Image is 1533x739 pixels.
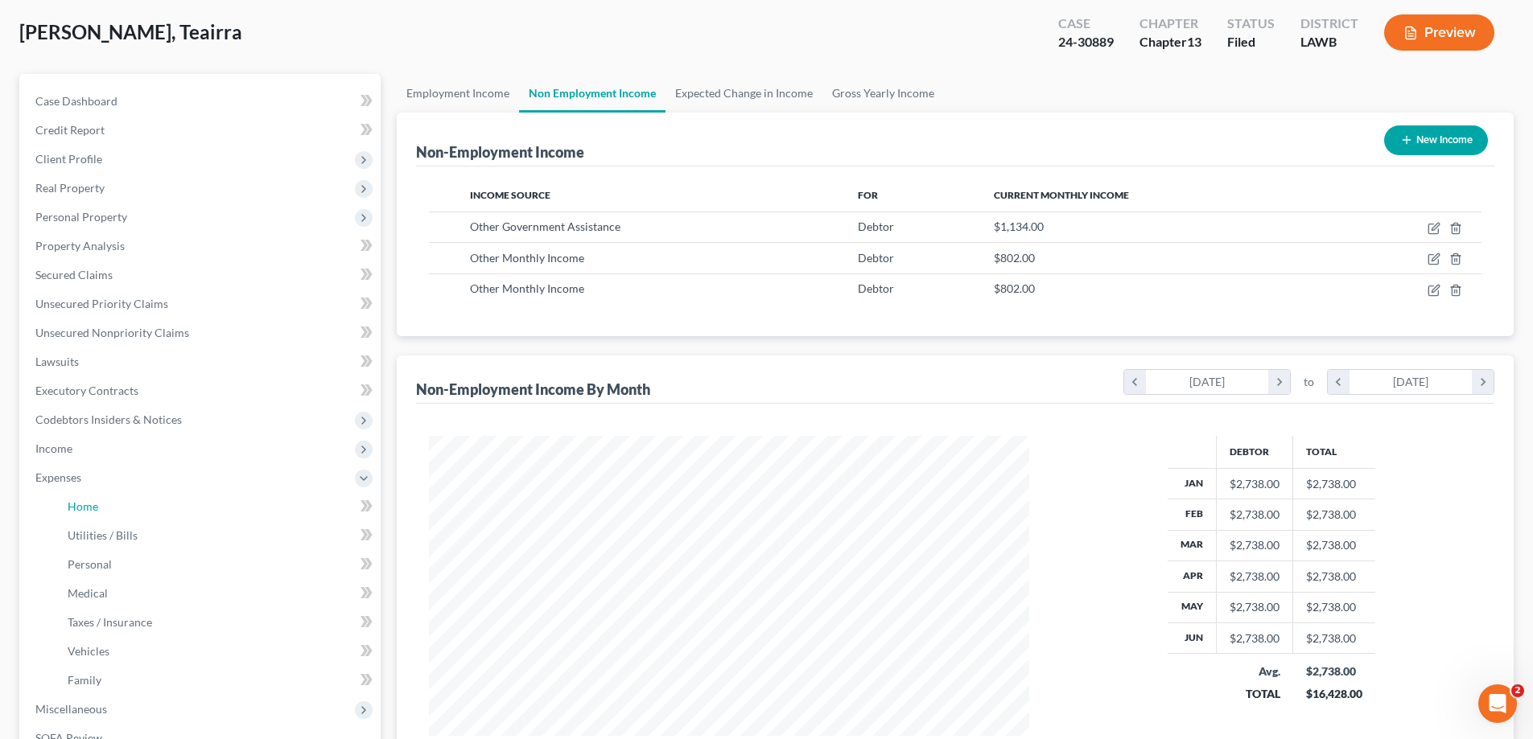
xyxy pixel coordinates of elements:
span: Miscellaneous [35,702,107,716]
span: Income Source [470,189,550,201]
span: to [1304,374,1314,390]
span: Case Dashboard [35,94,117,108]
span: Other Monthly Income [470,251,584,265]
a: Family [55,666,381,695]
div: 24-30889 [1058,33,1114,51]
a: Expected Change in Income [666,74,822,113]
td: $2,738.00 [1293,592,1375,622]
span: Expenses [35,470,81,484]
a: Vehicles [55,637,381,666]
td: $2,738.00 [1293,623,1375,654]
i: chevron_left [1328,370,1350,394]
th: Debtor [1217,436,1293,468]
div: $2,738.00 [1306,663,1362,679]
span: Client Profile [35,152,102,166]
span: Home [68,499,98,513]
span: $1,134.00 [994,220,1044,233]
div: [DATE] [1146,370,1269,394]
span: Executory Contracts [35,384,138,397]
a: Gross Yearly Income [822,74,944,113]
span: Unsecured Priority Claims [35,297,168,310]
a: Case Dashboard [23,87,381,116]
div: Avg. [1230,663,1280,679]
span: Codebtors Insiders & Notices [35,413,182,426]
span: Debtor [858,251,894,265]
div: Status [1227,14,1275,33]
div: $16,428.00 [1306,686,1362,702]
span: Taxes / Insurance [68,615,152,629]
td: $2,738.00 [1293,468,1375,499]
th: Feb [1168,499,1217,530]
td: $2,738.00 [1293,499,1375,530]
div: District [1300,14,1358,33]
div: $2,738.00 [1230,599,1280,615]
span: Real Property [35,181,105,195]
a: Personal [55,550,381,579]
span: [PERSON_NAME], Teairra [19,20,242,43]
a: Credit Report [23,116,381,145]
span: Debtor [858,220,894,233]
span: Property Analysis [35,239,125,252]
span: Family [68,673,101,687]
span: Debtor [858,281,894,295]
th: Jan [1168,468,1217,499]
a: Executory Contracts [23,376,381,405]
a: Medical [55,579,381,608]
div: $2,738.00 [1230,569,1280,585]
div: TOTAL [1230,686,1280,702]
div: $2,738.00 [1230,507,1280,523]
a: Unsecured Priority Claims [23,289,381,318]
iframe: Intercom live chat [1478,684,1517,723]
span: For [858,189,878,201]
div: [DATE] [1350,370,1473,394]
th: Apr [1168,561,1217,592]
i: chevron_right [1472,370,1494,394]
span: Personal Property [35,210,127,224]
div: Non-Employment Income [416,142,584,162]
span: Other Monthly Income [470,281,584,295]
span: Utilities / Bills [68,528,138,542]
a: Unsecured Nonpriority Claims [23,318,381,347]
span: $802.00 [994,251,1035,265]
th: May [1168,592,1217,622]
div: Chapter [1139,33,1201,51]
div: Chapter [1139,14,1201,33]
button: New Income [1384,125,1488,155]
a: Non Employment Income [519,74,666,113]
a: Utilities / Bills [55,521,381,550]
i: chevron_left [1124,370,1146,394]
div: $2,738.00 [1230,476,1280,492]
span: $802.00 [994,281,1035,295]
span: Vehicles [68,644,109,658]
a: Employment Income [397,74,519,113]
div: Non-Employment Income By Month [416,380,650,399]
span: Personal [68,557,112,571]
a: Lawsuits [23,347,381,376]
a: Property Analysis [23,232,381,261]
span: Current Monthly Income [994,189,1129,201]
span: Unsecured Nonpriority Claims [35,326,189,339]
div: Case [1058,14,1114,33]
td: $2,738.00 [1293,530,1375,560]
th: Mar [1168,530,1217,560]
i: chevron_right [1268,370,1290,394]
div: $2,738.00 [1230,630,1280,647]
span: Other Government Assistance [470,220,620,233]
span: Credit Report [35,123,105,137]
span: Income [35,441,72,455]
a: Home [55,492,381,521]
span: 2 [1511,684,1524,697]
a: Secured Claims [23,261,381,289]
span: 13 [1187,34,1201,49]
div: LAWB [1300,33,1358,51]
td: $2,738.00 [1293,561,1375,592]
span: Lawsuits [35,355,79,368]
div: Filed [1227,33,1275,51]
a: Taxes / Insurance [55,608,381,637]
span: Medical [68,586,108,600]
div: $2,738.00 [1230,537,1280,553]
th: Jun [1168,623,1217,654]
button: Preview [1384,14,1494,51]
th: Total [1293,436,1375,468]
span: Secured Claims [35,268,113,281]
